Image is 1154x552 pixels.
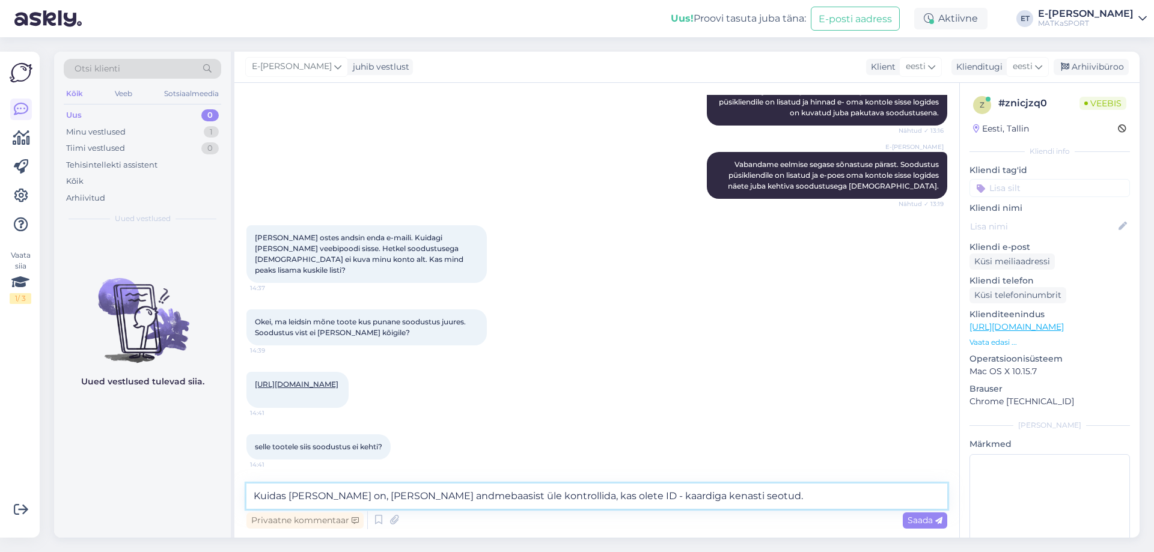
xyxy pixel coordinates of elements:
a: E-[PERSON_NAME]MATKaSPORT [1038,9,1147,28]
font: Proovi tasuta juba täna: [694,13,806,24]
img: Askly logo [10,61,32,84]
font: Arhiivitud [66,193,105,202]
font: Aktiivne [938,13,978,24]
img: Vestlusi pole [54,256,231,365]
font: E-posti aadress [819,13,892,25]
font: Uus! [671,13,694,24]
font: 14:37 [250,284,265,292]
font: selle tootele siis soodustus ei kehti? [255,442,382,451]
font: juhib vestlust [353,61,409,72]
font: Arhiivibüroo [1072,61,1124,72]
font: E-[PERSON_NAME] [1038,8,1134,19]
font: / 3 [17,294,26,303]
font: Kliendi info [1030,147,1070,156]
font: Klienditeenindus [969,309,1045,320]
font: 0 [207,110,213,120]
font: Mac OS X 10.15.7 [969,366,1037,377]
font: 14:41 [250,409,264,417]
font: Klient [871,61,896,72]
font: Chrome [TECHNICAL_ID] [969,396,1074,407]
font: Eesti, Tallin [982,123,1029,134]
textarea: Kuidas [PERSON_NAME] on, [PERSON_NAME] andmebaasist üle kontrollida, kas olete ID - kaardiga kena... [246,484,947,509]
font: Nähtud ✓ 13:16 [899,127,944,135]
button: E-posti aadress [811,7,900,30]
font: Märkmed [969,438,1012,449]
a: [URL][DOMAIN_NAME] [255,380,338,389]
font: 0 [207,143,213,153]
font: Tiimi vestlused [66,143,125,153]
font: Uued vestlused tulevad siia. [81,376,204,387]
font: Vaata edasi ... [969,338,1017,347]
font: [PERSON_NAME] [1018,420,1081,429]
font: E-[PERSON_NAME] [885,143,944,151]
font: [PERSON_NAME] ostes andsin enda e-maili. Kuidagi [PERSON_NAME] veebipoodi sisse. Hetkel soodustus... [255,233,465,274]
font: Minu vestlused [66,127,126,136]
font: Kliendi telefon [969,275,1034,286]
font: 14:41 [250,461,264,469]
font: Privaatne kommentaar [251,515,349,526]
font: Klienditugi [956,61,1003,72]
font: 14:39 [250,347,265,354]
font: Uued vestlused [115,214,171,223]
font: Vaata siia [11,250,31,270]
font: Nähtud ✓ 13:19 [899,200,944,208]
font: Kliendi e-post [969,241,1030,252]
font: Kliendi nimi [969,202,1022,213]
font: Operatsioonisüsteem [969,353,1063,364]
a: [URL][DOMAIN_NAME] [969,321,1064,332]
font: ET [1021,14,1030,23]
font: Brauser [969,383,1003,394]
font: Tere! Ühtegi koodi ei [PERSON_NAME] kasutada. Soodustus püsikliendile on lisatud ja hinnad e- oma... [719,86,941,117]
font: Saada [908,515,933,526]
font: Sotsiaalmeedia [164,89,219,98]
font: Kõik [66,176,84,186]
font: Veebis [1090,98,1122,109]
font: 1 [210,127,213,136]
font: Kõik [66,89,83,98]
font: # [998,97,1005,109]
input: Lisa silt [969,179,1130,197]
font: E-[PERSON_NAME] [252,61,332,71]
input: Lisa nimi [970,220,1116,233]
font: eesti [1013,61,1033,71]
font: Otsi klienti [75,63,120,74]
font: Veeb [115,89,132,98]
font: MATKaSPORT [1038,19,1089,28]
font: Vabandame eelmise segase sõnastuse pärast. Soodustus püsikliendile on lisatud ja e-poes oma konto... [728,160,941,190]
font: 1 [15,294,17,303]
font: Küsi telefoninumbrit [974,290,1061,300]
font: Uus [66,110,82,120]
font: eesti [906,61,926,71]
font: znicjzq0 [1005,97,1047,109]
font: z [980,100,985,109]
font: Tehisintellekti assistent [66,160,157,169]
font: Kliendi tag'id [969,165,1027,175]
font: Küsi meiliaadressi [974,256,1050,267]
font: Okei, ma leidsin mõne toote kus punane soodustus juures. Soodustus vist ei [PERSON_NAME] kõigile? [255,317,468,337]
